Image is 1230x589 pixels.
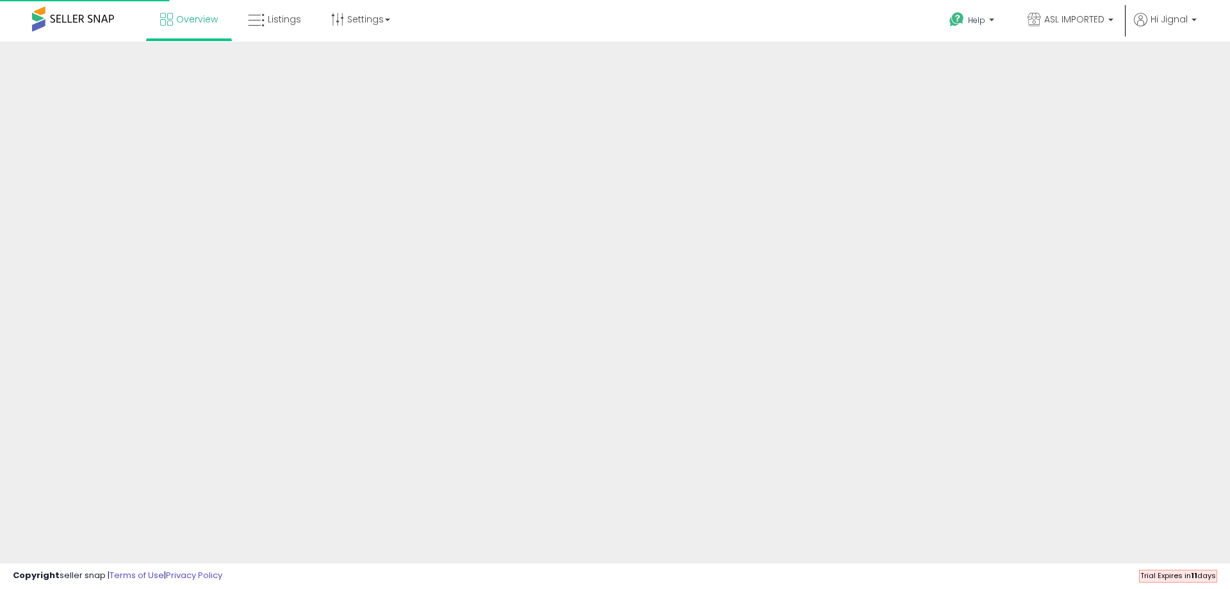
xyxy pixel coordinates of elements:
[166,569,222,581] a: Privacy Policy
[110,569,164,581] a: Terms of Use
[13,570,222,582] div: seller snap | |
[1151,13,1188,26] span: Hi Jignal
[949,12,965,28] i: Get Help
[1140,570,1216,581] span: Trial Expires in days
[939,2,1007,42] a: Help
[13,569,60,581] strong: Copyright
[1191,570,1197,581] b: 11
[268,13,301,26] span: Listings
[1044,13,1104,26] span: ASL IMPORTED
[968,15,985,26] span: Help
[1134,13,1197,42] a: Hi Jignal
[176,13,218,26] span: Overview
